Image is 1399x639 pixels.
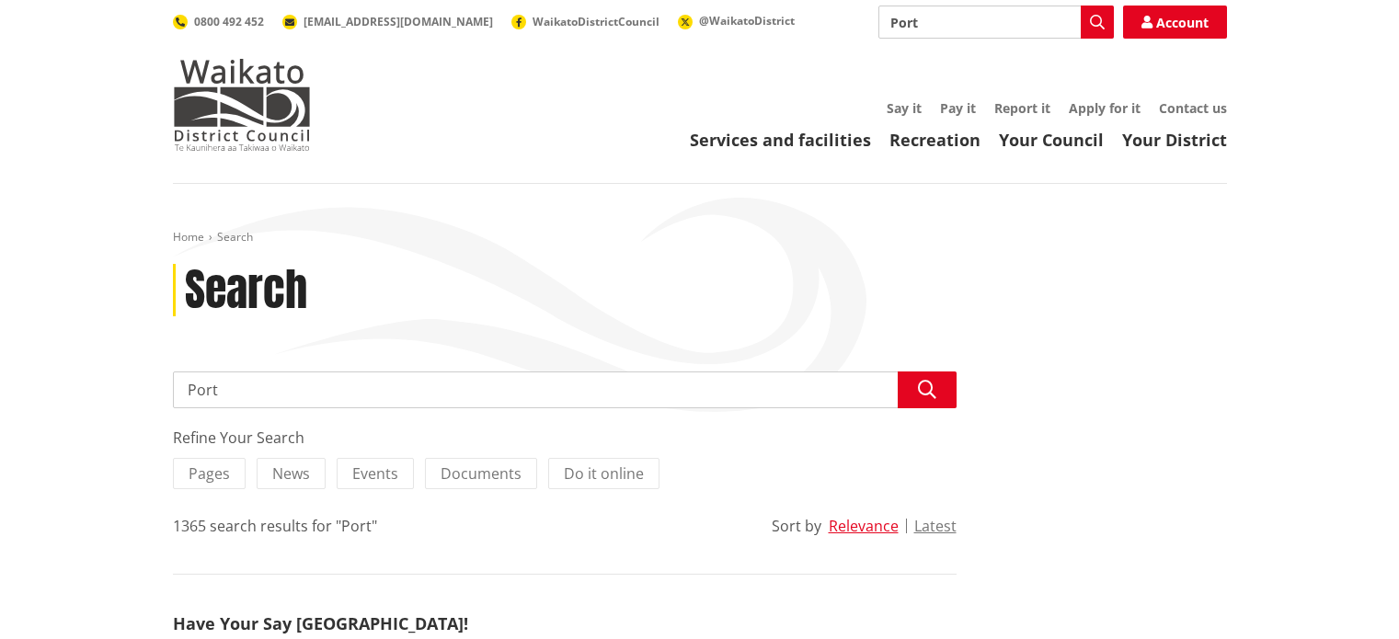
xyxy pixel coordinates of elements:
[173,14,264,29] a: 0800 492 452
[173,230,1227,245] nav: breadcrumb
[914,518,957,534] button: Latest
[173,612,468,634] a: Have Your Say [GEOGRAPHIC_DATA]!
[217,229,253,245] span: Search
[173,427,957,449] div: Refine Your Search
[304,14,493,29] span: [EMAIL_ADDRESS][DOMAIN_NAME]
[994,99,1050,117] a: Report it
[690,129,871,151] a: Services and facilities
[564,463,644,484] span: Do it online
[999,129,1104,151] a: Your Council
[194,14,264,29] span: 0800 492 452
[189,463,230,484] span: Pages
[829,518,899,534] button: Relevance
[1069,99,1141,117] a: Apply for it
[1159,99,1227,117] a: Contact us
[878,6,1114,39] input: Search input
[1122,129,1227,151] a: Your District
[940,99,976,117] a: Pay it
[282,14,493,29] a: [EMAIL_ADDRESS][DOMAIN_NAME]
[173,59,311,151] img: Waikato District Council - Te Kaunihera aa Takiwaa o Waikato
[511,14,659,29] a: WaikatoDistrictCouncil
[185,264,307,317] h1: Search
[441,463,522,484] span: Documents
[173,371,957,408] input: Search input
[772,515,821,537] div: Sort by
[889,129,980,151] a: Recreation
[173,229,204,245] a: Home
[173,515,377,537] div: 1365 search results for "Port"
[699,13,795,29] span: @WaikatoDistrict
[887,99,922,117] a: Say it
[272,463,310,484] span: News
[352,463,398,484] span: Events
[1123,6,1227,39] a: Account
[678,13,795,29] a: @WaikatoDistrict
[533,14,659,29] span: WaikatoDistrictCouncil
[1314,562,1381,628] iframe: Messenger Launcher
